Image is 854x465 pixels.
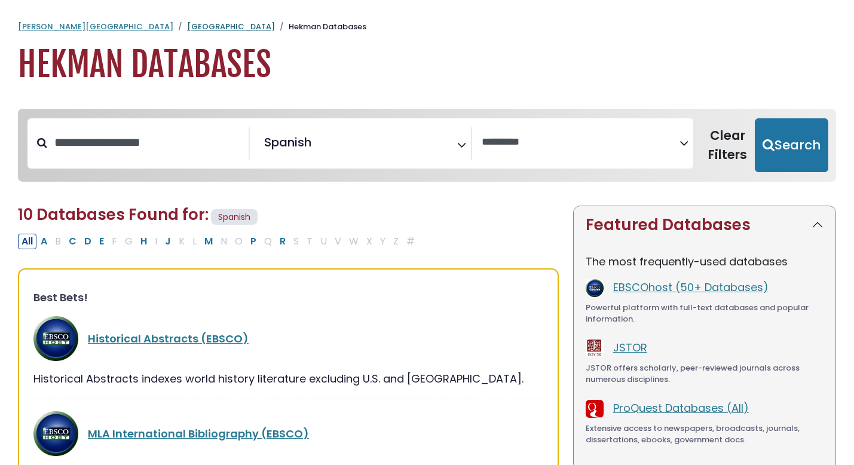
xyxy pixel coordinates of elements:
[586,362,824,386] div: JSTOR offers scholarly, peer-reviewed journals across numerous disciplines.
[65,234,80,249] button: Filter Results C
[574,206,835,244] button: Featured Databases
[161,234,175,249] button: Filter Results J
[314,140,322,152] textarea: Search
[88,331,249,346] a: Historical Abstracts (EBSCO)
[18,234,36,249] button: All
[613,340,647,355] a: JSTOR
[755,118,828,172] button: Submit for Search Results
[586,253,824,270] p: The most frequently-used databases
[96,234,108,249] button: Filter Results E
[586,302,824,325] div: Powerful platform with full-text databases and popular information.
[482,136,679,149] textarea: Search
[37,234,51,249] button: Filter Results A
[700,118,755,172] button: Clear Filters
[259,133,311,151] li: Spanish
[18,45,836,85] h1: Hekman Databases
[276,234,289,249] button: Filter Results R
[18,21,173,32] a: [PERSON_NAME][GEOGRAPHIC_DATA]
[33,291,543,304] h3: Best Bets!
[18,21,836,33] nav: breadcrumb
[613,280,769,295] a: EBSCOhost (50+ Databases)
[247,234,260,249] button: Filter Results P
[18,109,836,182] nav: Search filters
[33,371,543,387] div: Historical Abstracts indexes world history literature excluding U.S. and [GEOGRAPHIC_DATA].
[201,234,216,249] button: Filter Results M
[187,21,275,32] a: [GEOGRAPHIC_DATA]
[88,426,309,441] a: MLA International Bibliography (EBSCO)
[137,234,151,249] button: Filter Results H
[275,21,366,33] li: Hekman Databases
[18,204,209,225] span: 10 Databases Found for:
[211,209,258,225] span: Spanish
[264,133,311,151] span: Spanish
[81,234,95,249] button: Filter Results D
[613,400,749,415] a: ProQuest Databases (All)
[586,423,824,446] div: Extensive access to newspapers, broadcasts, journals, dissertations, ebooks, government docs.
[18,233,420,248] div: Alpha-list to filter by first letter of database name
[47,133,249,152] input: Search database by title or keyword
